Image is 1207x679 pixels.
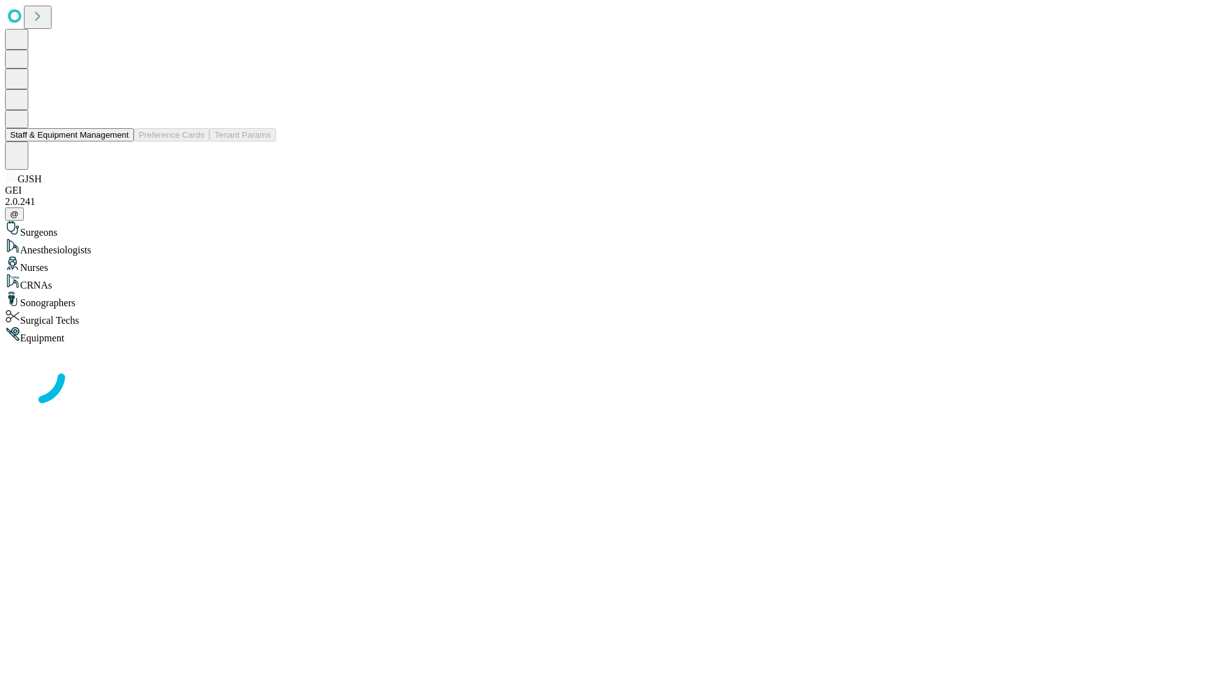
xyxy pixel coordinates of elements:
[5,207,24,221] button: @
[5,221,1202,238] div: Surgeons
[5,128,134,141] button: Staff & Equipment Management
[5,309,1202,326] div: Surgical Techs
[5,238,1202,256] div: Anesthesiologists
[18,174,41,184] span: GJSH
[5,185,1202,196] div: GEI
[134,128,209,141] button: Preference Cards
[5,196,1202,207] div: 2.0.241
[10,209,19,219] span: @
[5,291,1202,309] div: Sonographers
[5,256,1202,273] div: Nurses
[5,273,1202,291] div: CRNAs
[209,128,276,141] button: Tenant Params
[5,326,1202,344] div: Equipment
